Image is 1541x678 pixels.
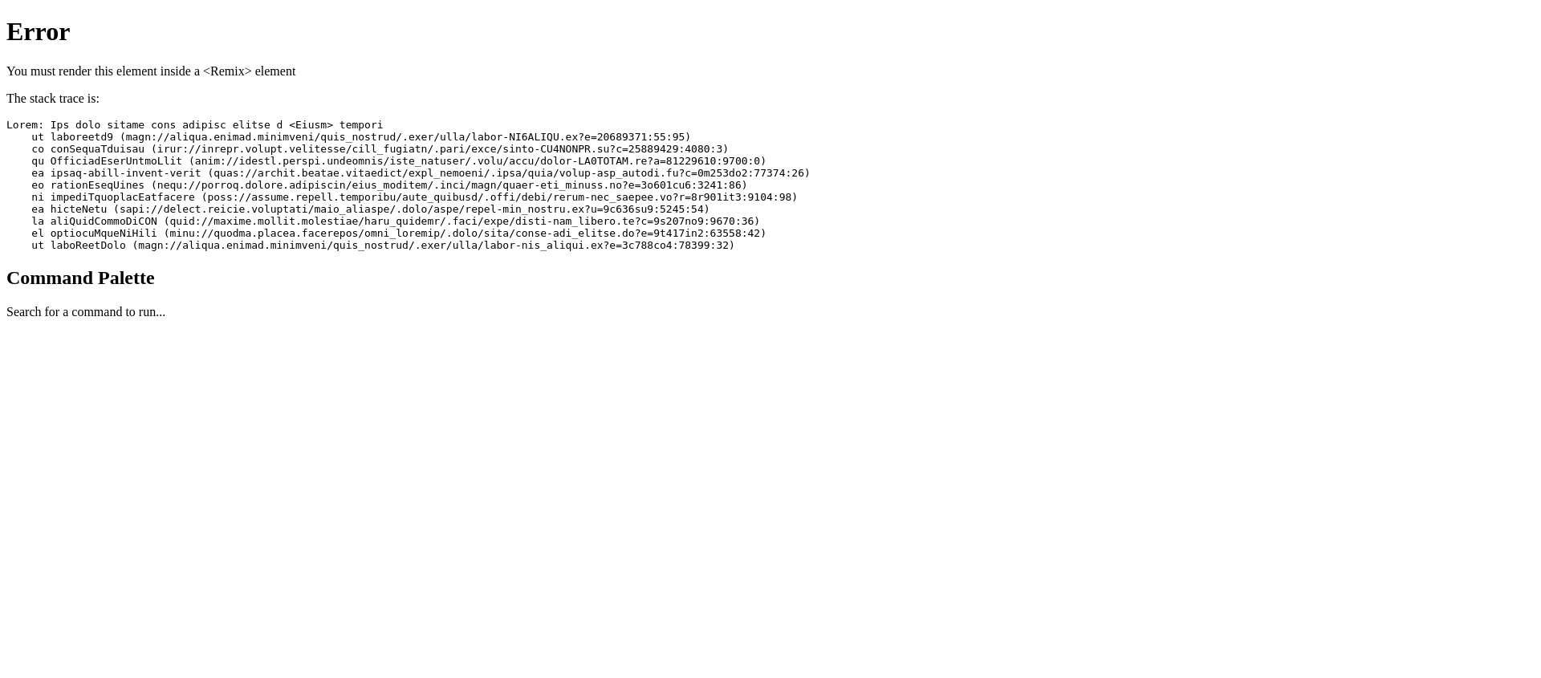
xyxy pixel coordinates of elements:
p: Search for a command to run... [6,305,1535,319]
pre: Lorem: Ips dolo sitame cons adipisc elitse d <Eiusm> tempori ut laboreetd9 (magn://aliqua.enimad.... [6,119,1535,251]
p: The stack trace is: [6,91,1535,106]
h2: Command Palette [6,267,1535,289]
p: You must render this element inside a <Remix> element [6,64,1535,79]
h1: Error [6,17,1535,47]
